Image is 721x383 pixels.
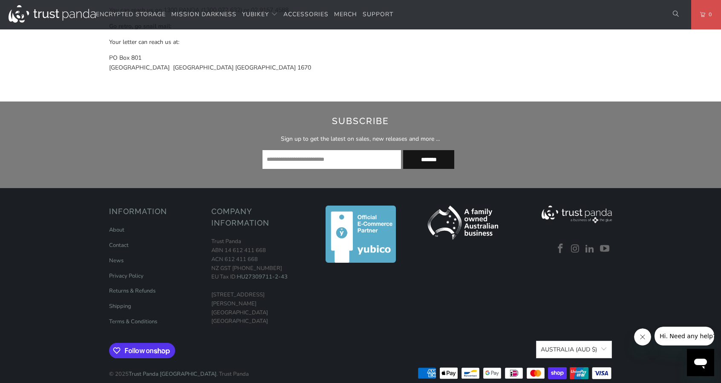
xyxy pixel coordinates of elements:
iframe: Message from company [655,327,714,345]
a: Trust Panda [GEOGRAPHIC_DATA] [129,370,216,378]
a: News [109,257,124,264]
p: © 2025 . Trust Panda [109,361,249,379]
span: Mission Darkness [171,10,236,18]
a: Mission Darkness [171,5,236,25]
button: Australia (AUD $) [536,341,612,358]
iframe: Close message [634,328,651,345]
a: Trust Panda Australia on YouTube [598,244,611,255]
a: Contact [109,241,129,249]
a: About [109,226,124,234]
a: Privacy Policy [109,272,144,280]
a: Support [363,5,393,25]
a: Accessories [283,5,329,25]
a: HU27309711-2-43 [237,273,288,281]
p: PO Box 801 [GEOGRAPHIC_DATA] [GEOGRAPHIC_DATA] [GEOGRAPHIC_DATA] 1670 [109,53,612,73]
span: Hi. Need any help? [5,6,61,13]
p: Your letter can reach us at: [109,38,612,47]
iframe: Button to launch messaging window [687,349,714,376]
img: Trust Panda Australia [9,5,96,23]
a: Shipping [109,302,131,310]
span: Support [363,10,393,18]
span: Encrypted Storage [96,10,166,18]
span: Accessories [283,10,329,18]
strong: Go retro, go snail mail: [109,22,171,30]
p: Sign up to get the latest on sales, new releases and more … [148,134,573,144]
span: 0 [705,10,712,19]
nav: Translation missing: en.navigation.header.main_nav [96,5,393,25]
h2: Subscribe [148,114,573,128]
a: Merch [334,5,357,25]
span: YubiKey [242,10,269,18]
a: Trust Panda Australia on Facebook [554,244,567,255]
a: Trust Panda Australia on LinkedIn [584,244,597,255]
span: Merch [334,10,357,18]
a: Terms & Conditions [109,318,157,325]
summary: YubiKey [242,5,278,25]
a: Returns & Refunds [109,287,156,295]
a: Encrypted Storage [96,5,166,25]
p: Trust Panda ABN 14 612 411 668 ACN 612 411 668 NZ GST [PHONE_NUMBER] EU Tax ID: [STREET_ADDRESS][... [211,237,305,326]
a: Trust Panda Australia on Instagram [569,244,582,255]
